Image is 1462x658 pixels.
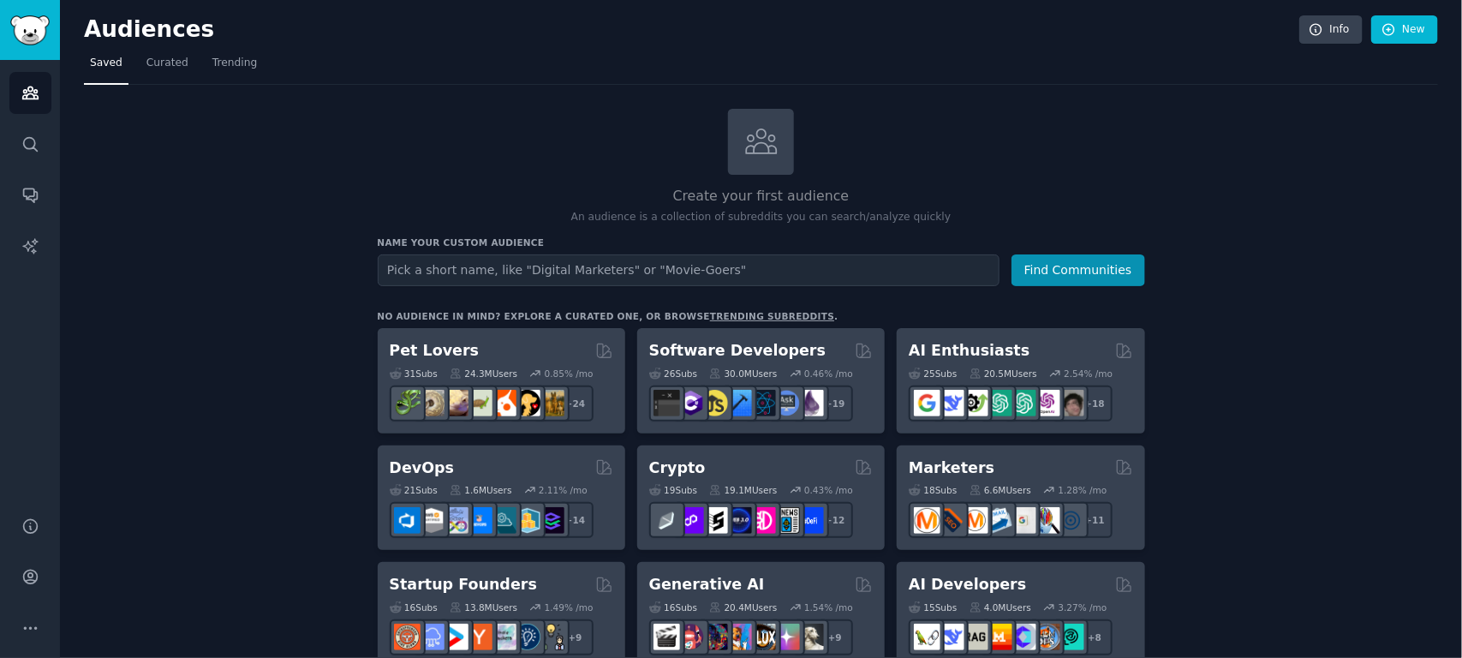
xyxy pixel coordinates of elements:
[797,624,824,650] img: DreamBooth
[773,390,800,416] img: AskComputerScience
[653,390,680,416] img: software
[970,368,1037,380] div: 20.5M Users
[701,390,728,416] img: learnjavascript
[677,390,704,416] img: csharp
[709,601,777,613] div: 20.4M Users
[817,502,853,538] div: + 12
[804,601,853,613] div: 1.54 % /mo
[1010,390,1036,416] img: chatgpt_prompts_
[1011,254,1145,286] button: Find Communities
[539,484,588,496] div: 2.11 % /mo
[649,368,697,380] div: 26 Sub s
[450,368,517,380] div: 24.3M Users
[725,390,752,416] img: iOSProgramming
[84,50,128,85] a: Saved
[442,390,468,416] img: leopardgeckos
[140,50,194,85] a: Curated
[909,458,994,479] h2: Marketers
[938,390,964,416] img: DeepSeek
[390,340,480,362] h2: Pet Lovers
[466,507,492,534] img: DevOpsLinks
[390,458,455,479] h2: DevOps
[909,601,957,613] div: 15 Sub s
[418,390,445,416] img: ballpython
[909,484,957,496] div: 18 Sub s
[1010,507,1036,534] img: googleads
[804,484,853,496] div: 0.43 % /mo
[558,502,594,538] div: + 14
[545,601,594,613] div: 1.49 % /mo
[817,619,853,655] div: + 9
[378,254,1000,286] input: Pick a short name, like "Digital Marketers" or "Movie-Goers"
[212,56,257,71] span: Trending
[538,624,564,650] img: growmybusiness
[394,624,421,650] img: EntrepreneurRideAlong
[725,624,752,650] img: sdforall
[90,56,122,71] span: Saved
[1077,386,1113,422] div: + 18
[914,507,940,534] img: content_marketing
[962,624,988,650] img: Rag
[1034,507,1060,534] img: MarketingResearch
[1064,368,1113,380] div: 2.54 % /mo
[558,386,594,422] div: + 24
[653,507,680,534] img: ethfinance
[1058,624,1084,650] img: AIDevelopersSociety
[442,507,468,534] img: Docker_DevOps
[378,310,838,322] div: No audience in mind? Explore a curated one, or browse .
[538,390,564,416] img: dogbreed
[773,624,800,650] img: starryai
[418,507,445,534] img: AWS_Certified_Experts
[797,390,824,416] img: elixir
[1371,15,1438,45] a: New
[709,368,777,380] div: 30.0M Users
[797,507,824,534] img: defi_
[490,507,516,534] img: platformengineering
[10,15,50,45] img: GummySearch logo
[1077,502,1113,538] div: + 11
[466,624,492,650] img: ycombinator
[84,16,1299,44] h2: Audiences
[378,210,1145,225] p: An audience is a collection of subreddits you can search/analyze quickly
[970,484,1032,496] div: 6.6M Users
[442,624,468,650] img: startup
[914,624,940,650] img: LangChain
[1299,15,1363,45] a: Info
[1058,507,1084,534] img: OnlineMarketing
[394,507,421,534] img: azuredevops
[701,624,728,650] img: deepdream
[725,507,752,534] img: web3
[709,484,777,496] div: 19.1M Users
[986,624,1012,650] img: MistralAI
[390,574,537,595] h2: Startup Founders
[450,601,517,613] div: 13.8M Users
[538,507,564,534] img: PlatformEngineers
[378,186,1145,207] h2: Create your first audience
[1034,390,1060,416] img: OpenAIDev
[490,390,516,416] img: cockatiel
[773,507,800,534] img: CryptoNews
[962,390,988,416] img: AItoolsCatalog
[938,624,964,650] img: DeepSeek
[649,601,697,613] div: 16 Sub s
[514,390,540,416] img: PetAdvice
[390,601,438,613] div: 16 Sub s
[710,311,834,321] a: trending subreddits
[394,390,421,416] img: herpetology
[938,507,964,534] img: bigseo
[146,56,188,71] span: Curated
[378,236,1145,248] h3: Name your custom audience
[490,624,516,650] img: indiehackers
[1059,484,1107,496] div: 1.28 % /mo
[514,624,540,650] img: Entrepreneurship
[914,390,940,416] img: GoogleGeminiAI
[649,458,706,479] h2: Crypto
[1010,624,1036,650] img: OpenSourceAI
[701,507,728,534] img: ethstaker
[804,368,853,380] div: 0.46 % /mo
[514,507,540,534] img: aws_cdk
[817,386,853,422] div: + 19
[970,601,1032,613] div: 4.0M Users
[677,507,704,534] img: 0xPolygon
[909,574,1026,595] h2: AI Developers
